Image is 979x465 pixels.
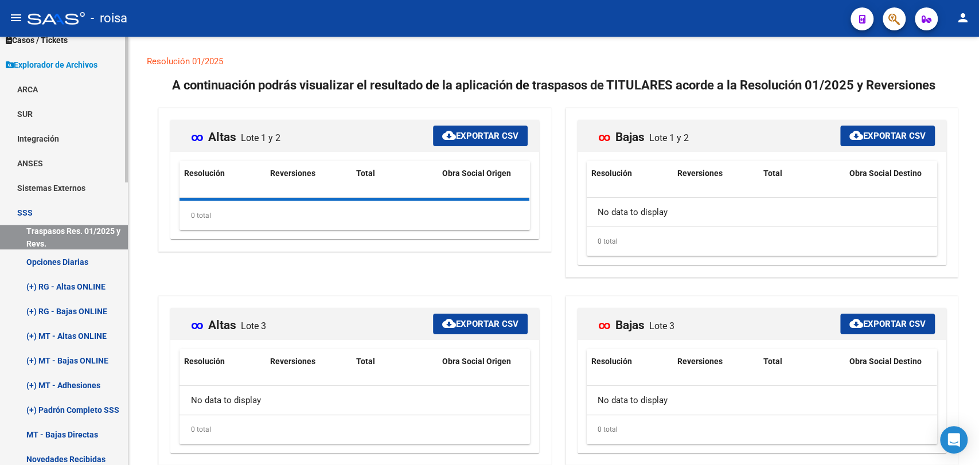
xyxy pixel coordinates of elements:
[587,349,673,374] datatable-header-cell: Resolución
[180,386,529,415] div: No data to display
[849,357,922,366] span: Obra Social Destino
[266,349,352,374] datatable-header-cell: Reversiones
[849,316,863,330] mat-icon: cloud_download
[270,169,315,178] span: Reversiones
[587,227,937,256] div: 0 total
[598,318,611,332] span: ∞
[849,169,922,178] span: Obra Social Destino
[849,319,926,329] span: Exportar CSV
[763,357,782,366] span: Total
[91,6,127,31] span: - roisa
[598,122,693,143] mat-card-title: Bajas
[241,132,280,143] span: Lote 1 y 2
[180,161,266,186] datatable-header-cell: Resolución
[442,131,518,141] span: Exportar CSV
[759,161,845,186] datatable-header-cell: Total
[845,349,937,374] datatable-header-cell: Obra Social Destino
[270,357,315,366] span: Reversiones
[352,161,438,186] datatable-header-cell: Total
[673,349,759,374] datatable-header-cell: Reversiones
[352,349,438,374] datatable-header-cell: Total
[598,130,611,144] span: ∞
[849,128,863,142] mat-icon: cloud_download
[180,415,530,444] div: 0 total
[191,310,271,331] mat-card-title: Altas
[673,161,759,186] datatable-header-cell: Reversiones
[587,198,937,226] div: No data to display
[438,349,529,374] datatable-header-cell: Obra Social Origen
[433,126,528,146] button: Exportar CSV
[840,126,935,146] button: Exportar CSV
[438,161,529,186] datatable-header-cell: Obra Social Origen
[433,314,528,334] button: Exportar CSV
[840,314,935,334] button: Exportar CSV
[587,386,937,415] div: No data to display
[677,169,723,178] span: Reversiones
[6,58,97,71] span: Explorador de Archivos
[172,75,935,96] h2: A continuación podrás visualizar el resultado de la aplicación de traspasos de TITULARES acorde a...
[442,169,511,178] span: Obra Social Origen
[845,161,937,186] datatable-header-cell: Obra Social Destino
[677,357,723,366] span: Reversiones
[442,319,518,329] span: Exportar CSV
[191,122,285,143] mat-card-title: Altas
[587,161,673,186] datatable-header-cell: Resolución
[180,201,530,230] div: 0 total
[649,132,689,143] span: Lote 1 y 2
[956,11,970,25] mat-icon: person
[184,357,225,366] span: Resolución
[442,316,456,330] mat-icon: cloud_download
[649,321,674,331] span: Lote 3
[184,169,225,178] span: Resolución
[6,34,68,46] span: Casos / Tickets
[191,130,204,144] span: ∞
[191,318,204,332] span: ∞
[759,349,845,374] datatable-header-cell: Total
[266,161,352,186] datatable-header-cell: Reversiones
[356,357,375,366] span: Total
[763,169,782,178] span: Total
[591,169,632,178] span: Resolución
[442,128,456,142] mat-icon: cloud_download
[587,415,937,444] div: 0 total
[9,11,23,25] mat-icon: menu
[180,349,266,374] datatable-header-cell: Resolución
[940,426,968,454] div: Open Intercom Messenger
[147,56,223,67] a: Resolución 01/2025
[591,357,632,366] span: Resolución
[598,310,679,331] mat-card-title: Bajas
[442,357,511,366] span: Obra Social Origen
[356,169,375,178] span: Total
[241,321,266,331] span: Lote 3
[849,131,926,141] span: Exportar CSV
